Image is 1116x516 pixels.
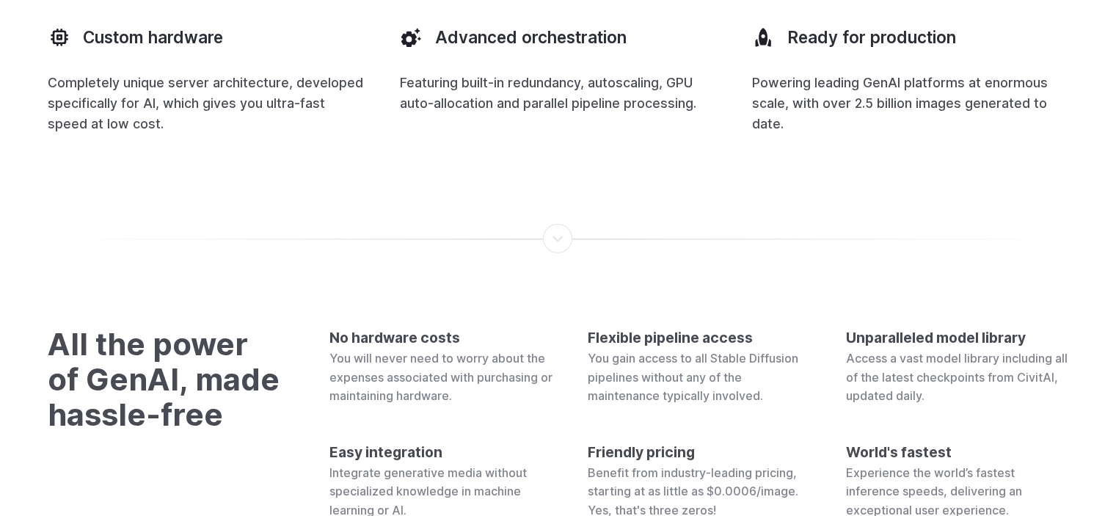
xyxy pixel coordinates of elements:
p: Completely unique server architecture, developed specifically for AI, which gives you ultra-fast ... [48,73,365,134]
h3: Ready for production [787,26,955,49]
span: Access a vast model library including all of the latest checkpoints from CivitAI, updated daily. [845,351,1067,403]
p: Featuring built-in redundancy, autoscaling, GPU auto-allocation and parallel pipeline processing. [399,73,716,114]
p: Powering leading GenAI platforms at enormous scale, with over 2.5 billion images generated to date. [751,73,1068,134]
h4: Friendly pricing [587,441,810,464]
h3: Advanced orchestration [434,26,626,49]
span: You gain access to all Stable Diffusion pipelines without any of the maintenance typically involved. [587,351,798,403]
h4: Unparalleled model library [845,327,1068,349]
h4: Flexible pipeline access [587,327,810,349]
h4: Easy integration [329,441,552,464]
span: You will never need to worry about the expenses associated with purchasing or maintaining hardware. [329,351,552,403]
h4: No hardware costs [329,327,552,349]
h4: World's fastest [845,441,1068,464]
h3: Custom hardware [83,26,223,49]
